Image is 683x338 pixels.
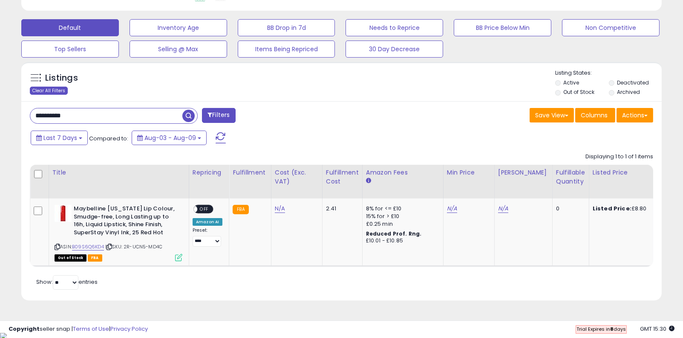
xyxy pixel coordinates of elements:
[498,204,508,213] a: N/A
[617,88,640,96] label: Archived
[130,41,227,58] button: Selling @ Max
[498,168,549,177] div: [PERSON_NAME]
[21,19,119,36] button: Default
[193,218,222,226] div: Amazon AI
[447,204,457,213] a: N/A
[197,206,211,213] span: OFF
[36,278,98,286] span: Show: entries
[74,205,177,239] b: Maybelline [US_STATE] Lip Colour, Smudge-free, Long Lasting up to 16h, Liquid Lipstick, Shine Fin...
[593,168,666,177] div: Listed Price
[447,168,491,177] div: Min Price
[617,79,649,86] label: Deactivated
[366,220,437,228] div: £0.25 min
[581,111,608,119] span: Columns
[454,19,551,36] button: BB Price Below Min
[73,325,109,333] a: Terms of Use
[640,325,674,333] span: 2025-08-17 15:30 GMT
[72,243,104,251] a: B09S6Q6KD4
[132,131,207,145] button: Aug-03 - Aug-09
[366,230,422,237] b: Reduced Prof. Rng.
[233,168,267,177] div: Fulfillment
[55,205,182,260] div: ASIN:
[563,79,579,86] label: Active
[9,325,40,333] strong: Copyright
[366,237,437,245] div: £10.01 - £10.85
[575,108,615,122] button: Columns
[52,168,185,177] div: Title
[617,108,653,122] button: Actions
[366,168,440,177] div: Amazon Fees
[30,87,68,95] div: Clear All Filters
[556,168,585,186] div: Fulfillable Quantity
[366,213,437,220] div: 15% for > £10
[366,177,371,185] small: Amazon Fees.
[105,243,162,250] span: | SKU: 2R-UCN5-MD4C
[193,227,222,247] div: Preset:
[55,254,86,262] span: All listings that are currently out of stock and unavailable for purchase on Amazon
[346,41,443,58] button: 30 Day Decrease
[144,134,196,142] span: Aug-03 - Aug-09
[576,326,626,332] span: Trial Expires in days
[610,326,614,332] b: 8
[563,88,594,96] label: Out of Stock
[556,205,582,213] div: 0
[555,69,662,77] p: Listing States:
[193,168,225,177] div: Repricing
[89,134,128,143] span: Compared to:
[110,325,148,333] a: Privacy Policy
[530,108,574,122] button: Save View
[593,204,631,213] b: Listed Price:
[55,205,72,222] img: 316CDzAUP8L._SL40_.jpg
[366,205,437,213] div: 8% for <= £10
[346,19,443,36] button: Needs to Reprice
[233,205,248,214] small: FBA
[593,205,663,213] div: £8.80
[562,19,660,36] button: Non Competitive
[88,254,102,262] span: FBA
[275,204,285,213] a: N/A
[238,19,335,36] button: BB Drop in 7d
[275,168,319,186] div: Cost (Exc. VAT)
[130,19,227,36] button: Inventory Age
[585,153,653,161] div: Displaying 1 to 1 of 1 items
[238,41,335,58] button: Items Being Repriced
[9,325,148,333] div: seller snap | |
[21,41,119,58] button: Top Sellers
[326,205,356,213] div: 2.41
[43,134,77,142] span: Last 7 Days
[45,72,78,84] h5: Listings
[31,131,88,145] button: Last 7 Days
[202,108,235,123] button: Filters
[326,168,359,186] div: Fulfillment Cost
